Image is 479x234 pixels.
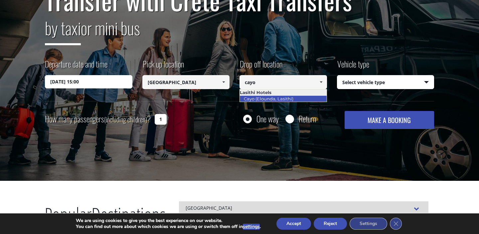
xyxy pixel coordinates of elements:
[142,58,184,75] label: Pick up location
[142,75,230,89] input: Select pickup location
[243,224,260,230] button: settings
[239,58,282,75] label: Drop off location
[240,89,327,95] li: Lasithi Hotels
[45,15,81,45] span: by taxi
[104,114,147,124] small: (including children)
[276,218,311,230] button: Accept
[45,58,107,75] label: Departure date and time
[218,75,229,89] a: Show All Items
[350,218,387,230] button: Settings
[179,201,428,216] div: [GEOGRAPHIC_DATA]
[299,115,316,123] label: Return
[76,224,261,230] p: You can find out more about which cookies we are using or switch them off in .
[45,111,151,127] label: How many passengers ?
[76,218,261,224] p: We are using cookies to give you the best experience on our website.
[45,14,434,50] h2: or mini bus
[45,201,91,232] span: Popular
[239,75,327,89] input: Select drop-off location
[390,218,402,230] button: Close GDPR Cookie Banner
[314,218,347,230] button: Reject
[256,115,279,123] label: One way
[239,94,298,103] a: Cayo (Elounda, Lasithi)
[337,58,369,75] label: Vehicle type
[337,75,434,89] span: Select vehicle type
[345,111,434,129] button: MAKE A BOOKING
[315,75,326,89] a: Show All Items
